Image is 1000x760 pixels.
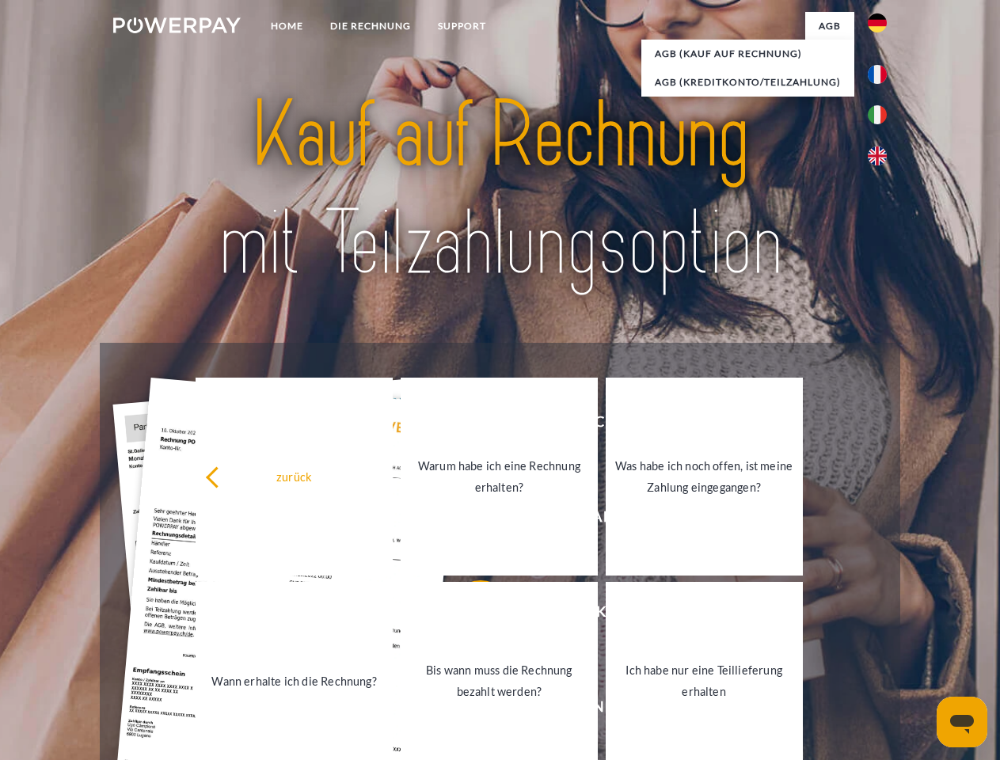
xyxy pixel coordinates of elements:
div: Warum habe ich eine Rechnung erhalten? [410,455,588,498]
div: Was habe ich noch offen, ist meine Zahlung eingegangen? [615,455,793,498]
img: fr [868,65,887,84]
a: AGB (Kreditkonto/Teilzahlung) [641,68,854,97]
a: Home [257,12,317,40]
a: AGB (Kauf auf Rechnung) [641,40,854,68]
img: logo-powerpay-white.svg [113,17,241,33]
a: agb [805,12,854,40]
div: Bis wann muss die Rechnung bezahlt werden? [410,659,588,702]
div: zurück [205,465,383,487]
img: title-powerpay_de.svg [151,76,849,303]
img: it [868,105,887,124]
iframe: Schaltfläche zum Öffnen des Messaging-Fensters [937,697,987,747]
a: DIE RECHNUNG [317,12,424,40]
a: Was habe ich noch offen, ist meine Zahlung eingegangen? [606,378,803,576]
img: de [868,13,887,32]
a: SUPPORT [424,12,500,40]
div: Wann erhalte ich die Rechnung? [205,670,383,691]
img: en [868,146,887,165]
div: Ich habe nur eine Teillieferung erhalten [615,659,793,702]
